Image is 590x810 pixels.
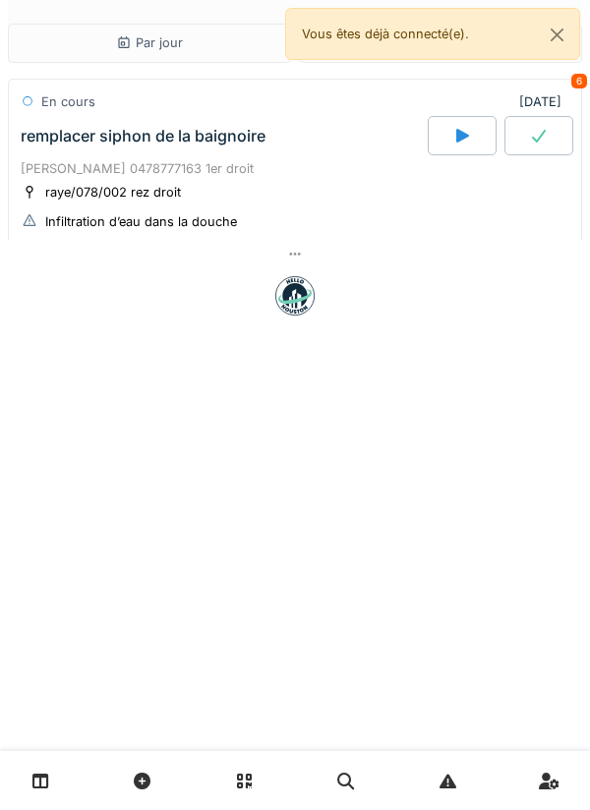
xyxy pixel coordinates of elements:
img: badge-BVDL4wpA.svg [275,276,315,316]
div: Infiltration d’eau dans la douche [45,212,237,231]
div: remplacer siphon de la baignoire [21,127,265,145]
div: En cours [41,92,95,111]
div: 6 [571,74,587,88]
div: Par jour [116,33,183,52]
div: Vous êtes déjà connecté(e). [285,8,580,60]
div: raye/078/002 rez droit [45,183,181,202]
button: Close [535,9,579,61]
div: [DATE] [519,92,569,111]
div: [PERSON_NAME] 0478777163 1er droit [21,159,569,178]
